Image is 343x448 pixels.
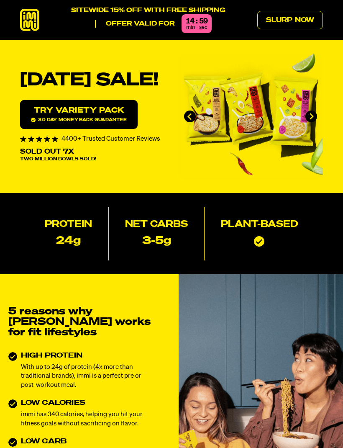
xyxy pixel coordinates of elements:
[305,111,317,122] button: Next slide
[178,53,323,180] div: immi slideshow
[8,306,156,338] h2: 5 reasons why [PERSON_NAME] works for fit lifestyles
[21,399,156,407] h3: LOW CALORIES
[20,100,138,129] a: Try variety Pack30 day money-back guarantee
[186,25,195,30] span: min
[125,220,188,229] h2: Net Carbs
[178,53,323,180] li: 1 of 4
[56,236,81,247] p: 24g
[21,410,156,428] p: immi has 340 calories, helping you hit your fitness goals without sacrificing on flavor.
[20,157,96,162] span: Two Million Bowls Sold!
[20,136,165,142] div: 4400+ Trusted Customer Reviews
[21,438,156,445] h3: LOW CARB
[21,363,156,389] p: With up to 24g of protein (4x more than traditional brands), immi is a perfect pre or post-workou...
[257,11,323,29] a: Slurp Now
[196,18,197,26] div: :
[199,18,207,26] div: 59
[184,111,196,122] button: Go to last slide
[31,118,126,122] span: 30 day money-back guarantee
[186,18,194,26] div: 14
[21,352,156,359] h3: HIGH PROTEIN
[45,220,92,229] h2: Protein
[71,7,225,14] p: SITEWIDE 15% OFF WITH FREE SHIPPING
[20,149,74,155] p: Sold Out 7X
[221,220,298,229] h2: Plant-based
[199,25,207,30] span: sec
[142,236,171,247] p: 3-5g
[95,20,175,28] p: Offer valid for
[20,71,165,89] h1: [DATE] SALE!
